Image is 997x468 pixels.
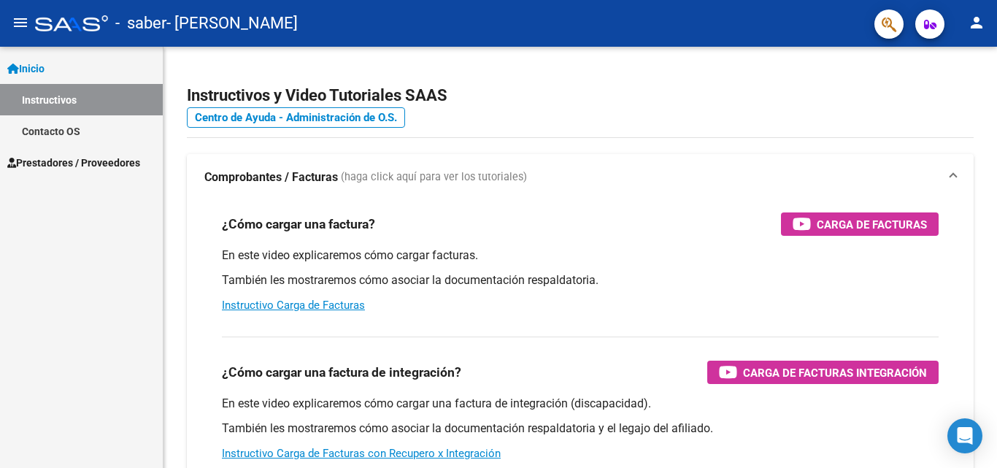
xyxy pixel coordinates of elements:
[7,61,45,77] span: Inicio
[187,154,974,201] mat-expansion-panel-header: Comprobantes / Facturas (haga click aquí para ver los tutoriales)
[968,14,985,31] mat-icon: person
[817,215,927,234] span: Carga de Facturas
[222,421,939,437] p: También les mostraremos cómo asociar la documentación respaldatoria y el legajo del afiliado.
[222,396,939,412] p: En este video explicaremos cómo cargar una factura de integración (discapacidad).
[222,214,375,234] h3: ¿Cómo cargar una factura?
[187,82,974,110] h2: Instructivos y Video Tutoriales SAAS
[222,447,501,460] a: Instructivo Carga de Facturas con Recupero x Integración
[222,272,939,288] p: También les mostraremos cómo asociar la documentación respaldatoria.
[115,7,166,39] span: - saber
[222,248,939,264] p: En este video explicaremos cómo cargar facturas.
[947,418,982,453] div: Open Intercom Messenger
[222,299,365,312] a: Instructivo Carga de Facturas
[7,155,140,171] span: Prestadores / Proveedores
[341,169,527,185] span: (haga click aquí para ver los tutoriales)
[204,169,338,185] strong: Comprobantes / Facturas
[781,212,939,236] button: Carga de Facturas
[12,14,29,31] mat-icon: menu
[707,361,939,384] button: Carga de Facturas Integración
[743,364,927,382] span: Carga de Facturas Integración
[222,362,461,383] h3: ¿Cómo cargar una factura de integración?
[166,7,298,39] span: - [PERSON_NAME]
[187,107,405,128] a: Centro de Ayuda - Administración de O.S.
